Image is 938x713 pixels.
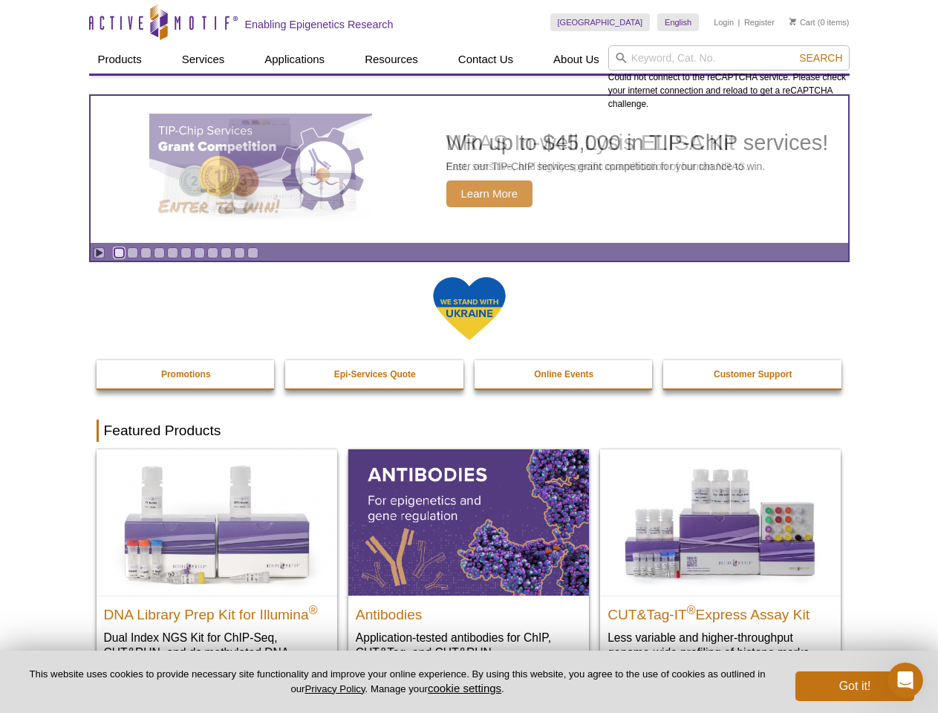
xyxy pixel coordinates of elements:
[714,17,734,27] a: Login
[534,369,593,380] strong: Online Events
[887,662,923,698] iframe: Intercom live chat
[348,449,589,674] a: All Antibodies Antibodies Application-tested antibodies for ChIP, CUT&Tag, and CUT&RUN.
[234,247,245,258] a: Go to slide 10
[114,247,125,258] a: Go to slide 1
[245,18,394,31] h2: Enabling Epigenetics Research
[795,51,847,65] button: Search
[167,247,178,258] a: Go to slide 5
[91,96,848,243] article: TIP-ChIP Services Grant Competition
[285,360,465,388] a: Epi-Services Quote
[449,45,522,74] a: Contact Us
[24,668,771,696] p: This website uses cookies to provide necessary site functionality and improve your online experie...
[334,369,416,380] strong: Epi-Services Quote
[799,52,842,64] span: Search
[738,13,740,31] li: |
[428,682,501,694] button: cookie settings
[446,131,829,154] h2: Win up to $45,000 in TIP-ChIP services!
[789,18,796,25] img: Your Cart
[154,247,165,258] a: Go to slide 4
[544,45,608,74] a: About Us
[207,247,218,258] a: Go to slide 8
[161,369,211,380] strong: Promotions
[89,45,151,74] a: Products
[600,449,841,595] img: CUT&Tag-IT® Express Assay Kit
[104,600,330,622] h2: DNA Library Prep Kit for Illumina
[104,630,330,675] p: Dual Index NGS Kit for ChIP-Seq, CUT&RUN, and ds methylated DNA assays.
[608,600,833,622] h2: CUT&Tag-IT Express Assay Kit
[714,369,792,380] strong: Customer Support
[97,449,337,689] a: DNA Library Prep Kit for Illumina DNA Library Prep Kit for Illumina® Dual Index NGS Kit for ChIP-...
[446,180,533,207] span: Learn More
[608,630,833,660] p: Less variable and higher-throughput genome-wide profiling of histone marks​.
[744,17,775,27] a: Register
[127,247,138,258] a: Go to slide 2
[795,671,914,701] button: Got it!
[97,420,842,442] h2: Featured Products
[309,603,318,616] sup: ®
[180,247,192,258] a: Go to slide 6
[432,276,507,342] img: We Stand With Ukraine
[91,96,848,243] a: TIP-ChIP Services Grant Competition Win up to $45,000 in TIP-ChIP services! Enter our TIP-ChIP se...
[657,13,699,31] a: English
[221,247,232,258] a: Go to slide 9
[247,247,258,258] a: Go to slide 11
[475,360,654,388] a: Online Events
[97,449,337,595] img: DNA Library Prep Kit for Illumina
[687,603,696,616] sup: ®
[194,247,205,258] a: Go to slide 7
[608,45,850,111] div: Could not connect to the reCAPTCHA service. Please check your internet connection and reload to g...
[173,45,234,74] a: Services
[304,683,365,694] a: Privacy Policy
[789,13,850,31] li: (0 items)
[356,600,582,622] h2: Antibodies
[348,449,589,595] img: All Antibodies
[356,630,582,660] p: Application-tested antibodies for ChIP, CUT&Tag, and CUT&RUN.
[149,114,372,225] img: TIP-ChIP Services Grant Competition
[550,13,651,31] a: [GEOGRAPHIC_DATA]
[97,360,276,388] a: Promotions
[663,360,843,388] a: Customer Support
[255,45,333,74] a: Applications
[789,17,815,27] a: Cart
[446,160,829,173] p: Enter our TIP-ChIP services grant competition for your chance to win.
[608,45,850,71] input: Keyword, Cat. No.
[356,45,427,74] a: Resources
[600,449,841,674] a: CUT&Tag-IT® Express Assay Kit CUT&Tag-IT®Express Assay Kit Less variable and higher-throughput ge...
[140,247,152,258] a: Go to slide 3
[94,247,105,258] a: Toggle autoplay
